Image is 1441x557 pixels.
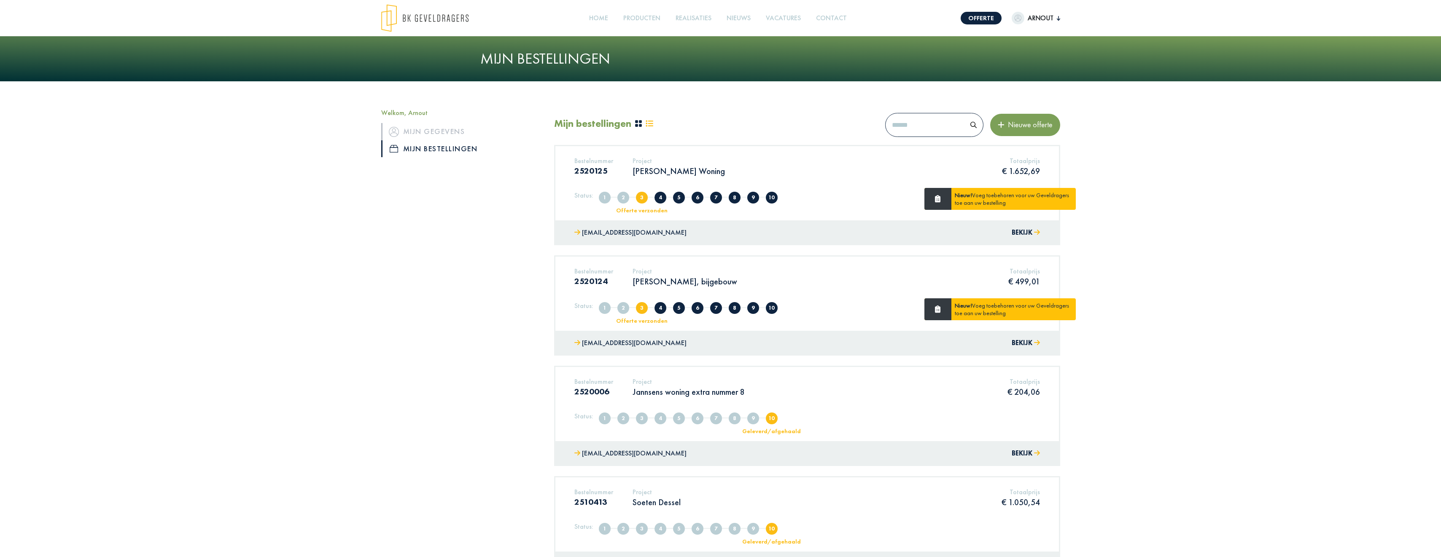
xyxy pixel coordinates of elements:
[633,166,725,177] p: [PERSON_NAME] Woning
[381,4,469,32] img: logo
[723,9,754,28] a: Nieuws
[633,157,725,165] h5: Project
[574,412,593,420] h5: Status:
[633,276,737,287] p: [PERSON_NAME], bijgebouw
[813,9,850,28] a: Contact
[1024,13,1057,23] span: Arnout
[729,523,741,535] span: In nabehandeling
[762,9,804,28] a: Vacatures
[599,412,611,424] span: Aangemaakt
[990,114,1060,136] button: Nieuwe offerte
[389,127,399,137] img: icon
[636,412,648,424] span: Offerte verzonden
[692,412,703,424] span: Offerte goedgekeurd
[766,523,778,535] span: Geleverd/afgehaald
[710,412,722,424] span: In productie
[607,318,676,324] div: Offerte verzonden
[554,118,631,130] h2: Mijn bestellingen
[599,523,611,535] span: Aangemaakt
[729,302,741,314] span: In nabehandeling
[747,302,759,314] span: Klaar voor levering/afhaling
[633,488,681,496] h5: Project
[729,192,741,204] span: In nabehandeling
[574,302,593,310] h5: Status:
[599,192,611,204] span: Aangemaakt
[381,109,541,117] h5: Welkom, Arnout
[574,166,613,176] h3: 2520125
[617,302,629,314] span: Volledig
[574,337,687,349] a: [EMAIL_ADDRESS][DOMAIN_NAME]
[586,9,611,28] a: Home
[692,523,703,535] span: Offerte goedgekeurd
[692,192,703,204] span: Offerte goedgekeurd
[729,412,741,424] span: In nabehandeling
[574,386,613,396] h3: 2520006
[1012,227,1040,239] button: Bekijk
[1012,12,1024,24] img: dummypic.png
[655,412,666,424] span: Offerte in overleg
[747,523,759,535] span: Klaar voor levering/afhaling
[710,523,722,535] span: In productie
[636,302,648,314] span: Offerte verzonden
[574,497,613,507] h3: 2510413
[766,192,778,204] span: Geleverd/afgehaald
[574,276,613,286] h3: 2520124
[633,378,745,386] h5: Project
[673,523,685,535] span: Offerte afgekeurd
[737,428,806,434] div: Geleverd/afgehaald
[1002,157,1040,165] h5: Totaalprijs
[633,497,681,508] p: Soeten Dessel
[710,192,722,204] span: In productie
[381,140,541,157] a: iconMijn bestellingen
[737,538,806,544] div: Geleverd/afgehaald
[1008,267,1040,275] h5: Totaalprijs
[574,378,613,386] h5: Bestelnummer
[747,412,759,424] span: Klaar voor levering/afhaling
[1007,386,1040,397] p: € 204,06
[1002,497,1040,508] p: € 1.050,54
[633,386,745,397] p: Jannsens woning extra nummer 8
[710,302,722,314] span: In productie
[1008,276,1040,287] p: € 499,01
[574,191,593,199] h5: Status:
[970,122,977,128] img: search.svg
[574,522,593,530] h5: Status:
[951,298,1076,320] div: Voeg toebehoren voor uw Geveldragers toe aan uw bestelling
[574,267,613,275] h5: Bestelnummer
[673,412,685,424] span: Offerte afgekeurd
[955,191,972,199] strong: Nieuw!
[381,123,541,140] a: iconMijn gegevens
[655,192,666,204] span: Offerte in overleg
[961,12,1002,24] a: Offerte
[655,523,666,535] span: Offerte in overleg
[951,188,1076,210] div: Voeg toebehoren voor uw Geveldragers toe aan uw bestelling
[617,523,629,535] span: Volledig
[390,145,398,153] img: icon
[620,9,664,28] a: Producten
[636,523,648,535] span: Offerte verzonden
[599,302,611,314] span: Aangemaakt
[633,267,737,275] h5: Project
[1007,378,1040,386] h5: Totaalprijs
[672,9,715,28] a: Realisaties
[574,157,613,165] h5: Bestelnummer
[636,192,648,204] span: Offerte verzonden
[1002,488,1040,496] h5: Totaalprijs
[673,302,685,314] span: Offerte afgekeurd
[692,302,703,314] span: Offerte goedgekeurd
[1012,12,1060,24] button: Arnout
[574,447,687,460] a: [EMAIL_ADDRESS][DOMAIN_NAME]
[480,50,961,68] h1: Mijn bestellingen
[1012,447,1040,460] button: Bekijk
[617,412,629,424] span: Volledig
[607,207,676,213] div: Offerte verzonden
[766,412,778,424] span: Geleverd/afgehaald
[617,192,629,204] span: Volledig
[1005,120,1053,129] span: Nieuwe offerte
[673,192,685,204] span: Offerte afgekeurd
[766,302,778,314] span: Geleverd/afgehaald
[747,192,759,204] span: Klaar voor levering/afhaling
[1002,166,1040,177] p: € 1.652,69
[955,302,972,309] strong: Nieuw!
[574,488,613,496] h5: Bestelnummer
